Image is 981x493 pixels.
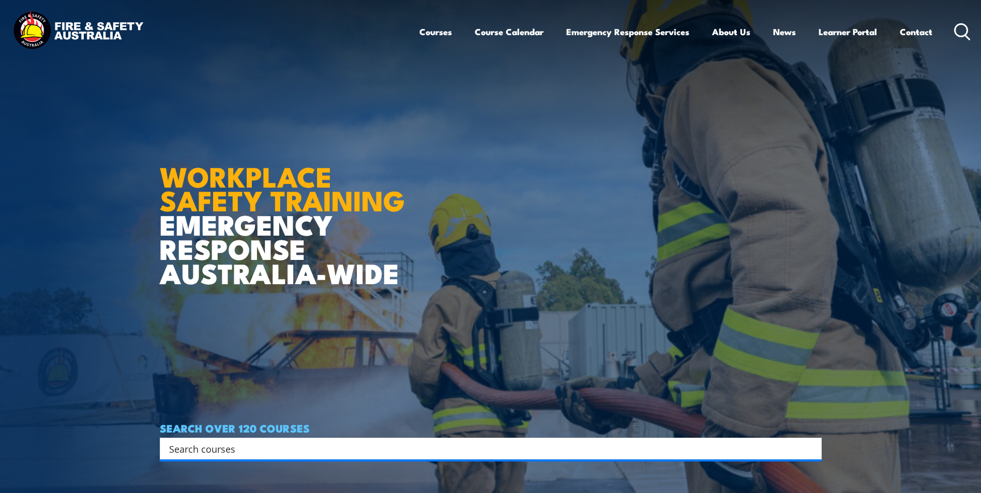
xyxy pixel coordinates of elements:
form: Search form [171,441,801,456]
a: Emergency Response Services [566,18,689,45]
a: Learner Portal [819,18,877,45]
a: News [773,18,796,45]
strong: WORKPLACE SAFETY TRAINING [160,154,405,221]
a: Courses [419,18,452,45]
input: Search input [169,441,799,456]
h4: SEARCH OVER 120 COURSES [160,422,822,434]
button: Search magnifier button [804,441,818,456]
a: Course Calendar [475,18,544,45]
a: Contact [900,18,932,45]
h1: EMERGENCY RESPONSE AUSTRALIA-WIDE [160,138,413,285]
a: About Us [712,18,750,45]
